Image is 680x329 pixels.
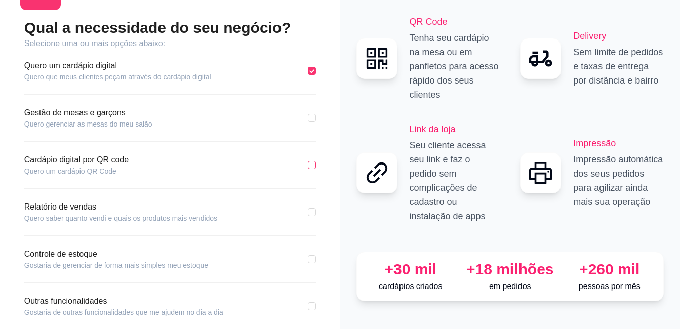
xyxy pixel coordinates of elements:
[573,45,664,88] p: Sem limite de pedidos e taxas de entrega por distância e bairro
[24,119,152,129] article: Quero gerenciar as mesas do meu salão
[410,15,500,29] h2: QR Code
[365,280,457,293] p: cardápios criados
[24,18,316,37] h2: Qual a necessidade do seu negócio?
[24,37,316,50] article: Selecione uma ou mais opções abaixo:
[573,136,664,150] h2: Impressão
[24,107,152,119] article: Gestão de mesas e garçons
[24,295,223,307] article: Outras funcionalidades
[24,201,217,213] article: Relatório de vendas
[24,260,208,270] article: Gostaria de gerenciar de forma mais simples meu estoque
[564,260,656,278] div: +260 mil
[24,72,211,82] article: Quero que meus clientes peçam através do cardápio digital
[410,31,500,102] p: Tenha seu cardápio na mesa ou em panfletos para acesso rápido dos seus clientes
[24,248,208,260] article: Controle de estoque
[24,213,217,223] article: Quero saber quanto vendi e quais os produtos mais vendidos
[365,260,457,278] div: +30 mil
[573,152,664,209] p: Impressão automática dos seus pedidos para agilizar ainda mais sua operação
[410,138,500,223] p: Seu cliente acessa seu link e faz o pedido sem complicações de cadastro ou instalação de apps
[564,280,656,293] p: pessoas por mês
[464,280,556,293] p: em pedidos
[24,60,211,72] article: Quero um cardápio digital
[410,122,500,136] h2: Link da loja
[464,260,556,278] div: +18 milhões
[24,166,129,176] article: Quero um cardápio QR Code
[24,154,129,166] article: Cardápio digital por QR code
[573,29,664,43] h2: Delivery
[24,307,223,317] article: Gostaria de outras funcionalidades que me ajudem no dia a dia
